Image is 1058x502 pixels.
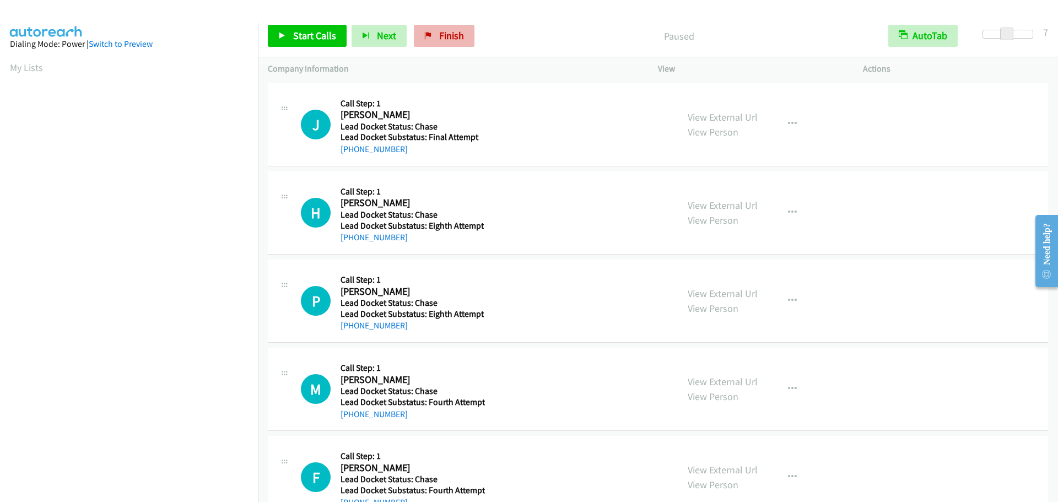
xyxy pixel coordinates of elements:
[688,126,738,138] a: View Person
[658,62,843,75] p: View
[301,198,331,228] h1: H
[89,39,153,49] a: Switch to Preview
[301,110,331,139] h1: J
[1026,207,1058,295] iframe: Resource Center
[341,232,408,242] a: [PHONE_NUMBER]
[341,451,485,462] h5: Call Step: 1
[293,29,336,42] span: Start Calls
[863,62,1048,75] p: Actions
[341,186,484,197] h5: Call Step: 1
[341,197,482,209] h2: [PERSON_NAME]
[301,198,331,228] div: The call is yet to be attempted
[688,302,738,315] a: View Person
[341,363,485,374] h5: Call Step: 1
[341,409,408,419] a: [PHONE_NUMBER]
[341,462,482,474] h2: [PERSON_NAME]
[414,25,474,47] a: Finish
[341,386,485,397] h5: Lead Docket Status: Chase
[301,286,331,316] h1: P
[301,286,331,316] div: The call is yet to be attempted
[688,375,758,388] a: View External Url
[301,462,331,492] div: The call is yet to be attempted
[489,29,868,44] p: Paused
[341,474,485,485] h5: Lead Docket Status: Chase
[439,29,464,42] span: Finish
[341,209,484,220] h5: Lead Docket Status: Chase
[377,29,396,42] span: Next
[688,390,738,403] a: View Person
[10,61,43,74] a: My Lists
[688,199,758,212] a: View External Url
[341,485,485,496] h5: Lead Docket Substatus: Fourth Attempt
[1043,25,1048,40] div: 7
[341,132,482,143] h5: Lead Docket Substatus: Final Attempt
[341,274,484,285] h5: Call Step: 1
[688,287,758,300] a: View External Url
[888,25,958,47] button: AutoTab
[341,397,485,408] h5: Lead Docket Substatus: Fourth Attempt
[10,37,248,51] div: Dialing Mode: Power |
[688,478,738,491] a: View Person
[341,98,482,109] h5: Call Step: 1
[688,463,758,476] a: View External Url
[341,320,408,331] a: [PHONE_NUMBER]
[341,121,482,132] h5: Lead Docket Status: Chase
[341,220,484,231] h5: Lead Docket Substatus: Eighth Attempt
[341,298,484,309] h5: Lead Docket Status: Chase
[341,109,482,121] h2: [PERSON_NAME]
[352,25,407,47] button: Next
[268,62,638,75] p: Company Information
[341,309,484,320] h5: Lead Docket Substatus: Eighth Attempt
[301,462,331,492] h1: F
[688,111,758,123] a: View External Url
[341,285,482,298] h2: [PERSON_NAME]
[688,214,738,226] a: View Person
[341,144,408,154] a: [PHONE_NUMBER]
[268,25,347,47] a: Start Calls
[341,374,482,386] h2: [PERSON_NAME]
[301,374,331,404] h1: M
[301,374,331,404] div: The call is yet to be attempted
